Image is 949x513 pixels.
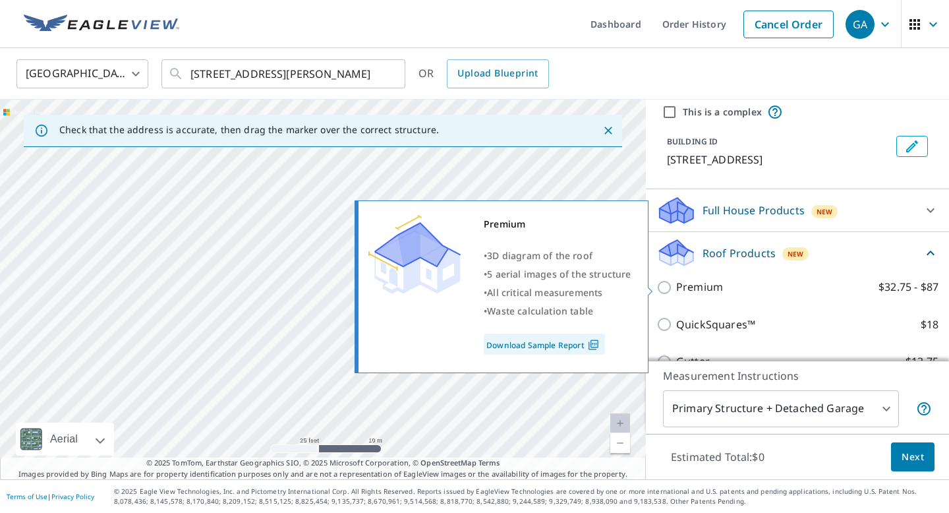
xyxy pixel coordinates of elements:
div: Aerial [16,423,114,456]
p: | [7,493,94,500]
label: This is a complex [683,106,762,119]
p: © 2025 Eagle View Technologies, Inc. and Pictometry International Corp. All Rights Reserved. Repo... [114,487,942,506]
p: $13.75 [906,353,938,370]
span: New [817,206,833,217]
a: Current Level 20, Zoom In Disabled [610,413,630,433]
img: Premium [368,215,461,294]
p: Gutter [676,353,710,370]
button: Close [600,122,617,139]
span: © 2025 TomTom, Earthstar Geographics SIO, © 2025 Microsoft Corporation, © [146,458,500,469]
a: Cancel Order [743,11,834,38]
div: • [484,302,631,320]
span: Your report will include the primary structure and a detached garage if one exists. [916,401,932,417]
p: $32.75 - $87 [878,279,938,295]
a: Privacy Policy [51,492,94,501]
span: Waste calculation table [487,305,593,317]
p: Roof Products [703,245,776,261]
span: Next [902,449,924,466]
p: Estimated Total: $0 [660,442,775,471]
p: Check that the address is accurate, then drag the marker over the correct structure. [59,124,439,136]
a: OpenStreetMap [420,458,476,468]
span: New [788,249,804,259]
p: Premium [676,279,723,295]
div: Aerial [46,423,82,456]
div: GA [846,10,875,39]
div: OR [418,59,549,88]
button: Edit building 1 [896,136,928,157]
input: Search by address or latitude-longitude [190,55,378,92]
p: Full House Products [703,202,805,218]
div: Roof ProductsNew [656,237,938,268]
a: Current Level 20, Zoom Out [610,433,630,453]
button: Next [891,442,935,472]
span: Upload Blueprint [457,65,538,82]
img: Pdf Icon [585,339,602,351]
span: 5 aerial images of the structure [487,268,631,280]
img: EV Logo [24,15,179,34]
a: Download Sample Report [484,334,605,355]
p: BUILDING ID [667,136,718,147]
div: [GEOGRAPHIC_DATA] [16,55,148,92]
p: QuickSquares™ [676,317,755,333]
a: Terms of Use [7,492,47,501]
p: Measurement Instructions [663,368,932,384]
div: Premium [484,215,631,233]
span: All critical measurements [487,286,602,299]
div: Full House ProductsNew [656,195,938,226]
a: Terms [478,458,500,468]
div: • [484,265,631,284]
div: Primary Structure + Detached Garage [663,390,899,427]
p: $18 [921,317,938,333]
div: • [484,284,631,302]
a: Upload Blueprint [447,59,548,88]
div: • [484,247,631,265]
span: 3D diagram of the roof [487,249,592,262]
p: [STREET_ADDRESS] [667,152,891,167]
